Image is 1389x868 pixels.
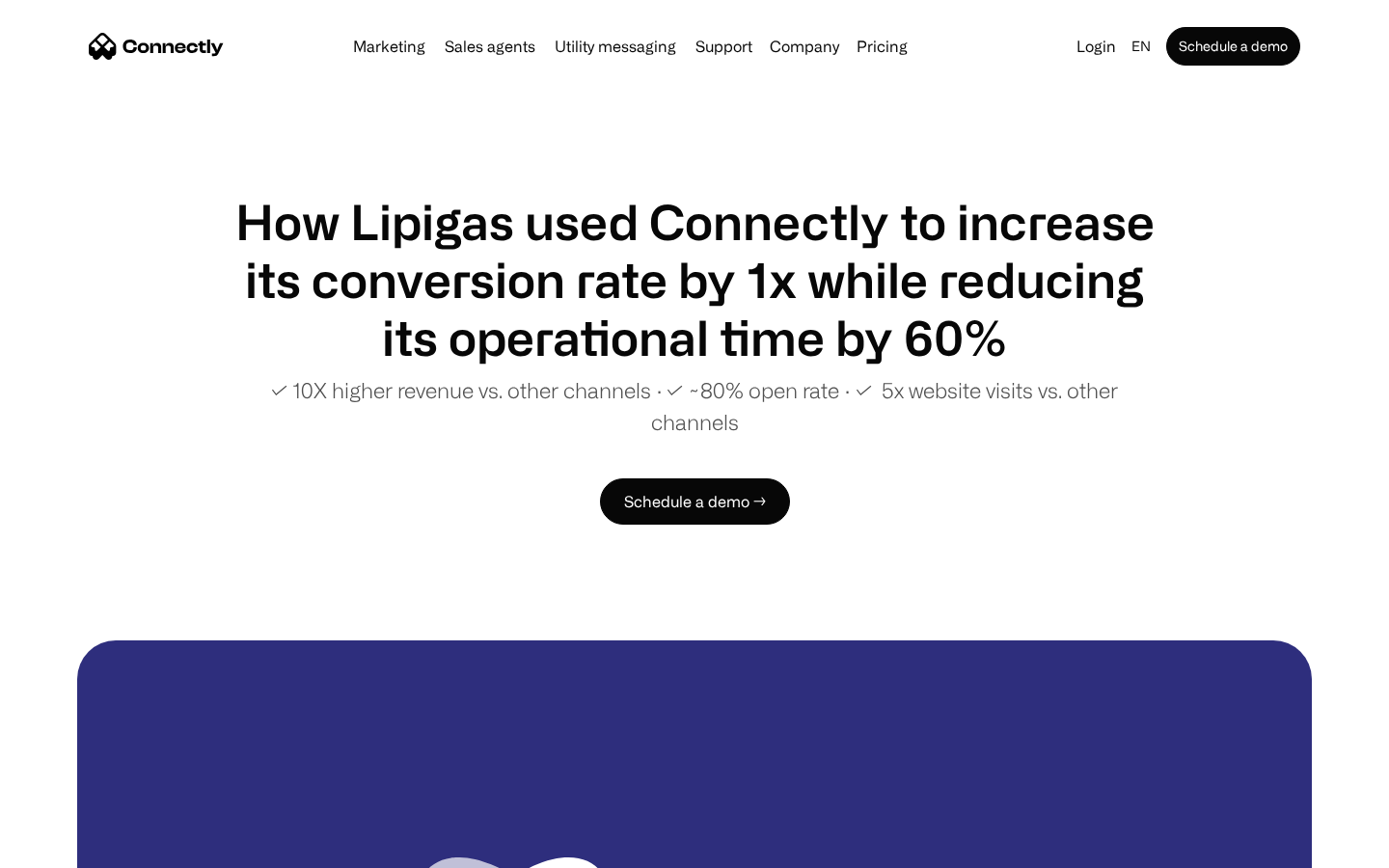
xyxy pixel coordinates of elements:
ul: Language list [39,834,116,861]
h1: How Lipigas used Connectly to increase its conversion rate by 1x while reducing its operational t... [231,193,1157,366]
a: Utility messaging [547,39,684,54]
a: Schedule a demo [1166,27,1300,66]
a: Marketing [345,39,433,54]
a: Schedule a demo → [600,478,790,525]
aside: Language selected: English [19,832,116,861]
div: Company [770,33,839,60]
a: Pricing [849,39,915,54]
div: en [1131,33,1151,60]
a: Support [688,39,760,54]
a: Login [1069,33,1124,60]
a: Sales agents [437,39,543,54]
p: ✓ 10X higher revenue vs. other channels ∙ ✓ ~80% open rate ∙ ✓ 5x website visits vs. other channels [231,374,1157,438]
